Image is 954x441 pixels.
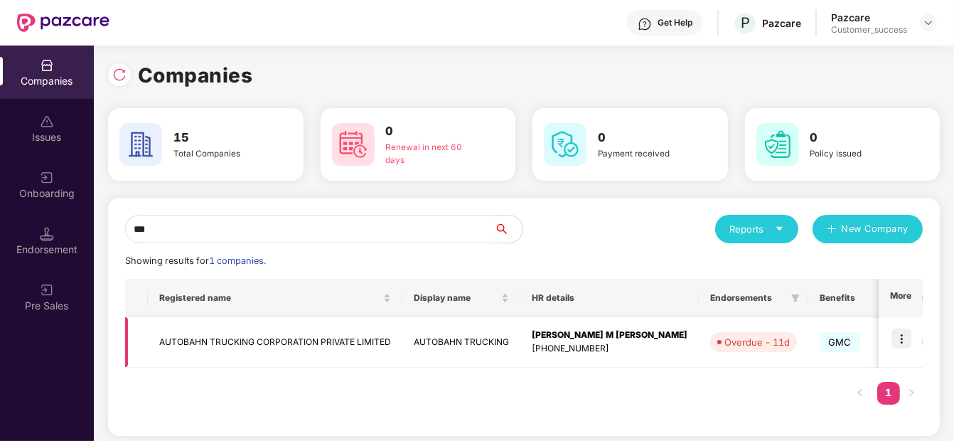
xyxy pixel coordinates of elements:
[891,329,911,349] img: icon
[827,224,836,235] span: plus
[159,292,380,304] span: Registered name
[598,147,694,160] div: Payment received
[900,382,923,405] li: Next Page
[148,317,402,368] td: AUTOBAHN TRUCKING CORPORATION PRIVATE LIMITED
[40,58,54,73] img: svg+xml;base64,PHN2ZyBpZD0iQ29tcGFuaWVzIiB4bWxucz0iaHR0cDovL3d3dy53My5vcmcvMjAwMC9zdmciIHdpZHRoPS...
[729,222,784,236] div: Reports
[810,129,906,147] h3: 0
[808,279,889,317] th: Benefits
[40,115,54,129] img: svg+xml;base64,PHN2ZyBpZD0iSXNzdWVzX2Rpc2FibGVkIiB4bWxucz0iaHR0cDovL3d3dy53My5vcmcvMjAwMC9zdmciIH...
[849,382,872,405] button: left
[402,279,520,317] th: Display name
[923,17,934,28] img: svg+xml;base64,PHN2ZyBpZD0iRHJvcGRvd24tMzJ4MzIiIHhtbG5zPSJodHRwOi8vd3d3LnczLm9yZy8yMDAwL3N2ZyIgd2...
[112,68,127,82] img: svg+xml;base64,PHN2ZyBpZD0iUmVsb2FkLTMyeDMyIiB4bWxucz0iaHR0cDovL3d3dy53My5vcmcvMjAwMC9zdmciIHdpZH...
[386,141,482,167] div: Renewal in next 60 days
[138,60,253,91] h1: Companies
[493,215,523,243] button: search
[544,123,586,166] img: svg+xml;base64,PHN2ZyB4bWxucz0iaHR0cDovL3d3dy53My5vcmcvMjAwMC9zdmciIHdpZHRoPSI2MCIgaGVpZ2h0PSI2MC...
[658,17,692,28] div: Get Help
[414,292,498,304] span: Display name
[813,215,923,243] button: plusNew Company
[741,14,750,31] span: P
[520,279,699,317] th: HR details
[820,332,860,352] span: GMC
[756,123,799,166] img: svg+xml;base64,PHN2ZyB4bWxucz0iaHR0cDovL3d3dy53My5vcmcvMjAwMC9zdmciIHdpZHRoPSI2MCIgaGVpZ2h0PSI2MC...
[173,129,269,147] h3: 15
[402,317,520,368] td: AUTOBAHN TRUCKING
[900,382,923,405] button: right
[148,279,402,317] th: Registered name
[775,224,784,233] span: caret-down
[40,283,54,297] img: svg+xml;base64,PHN2ZyB3aWR0aD0iMjAiIGhlaWdodD0iMjAiIHZpZXdCb3g9IjAgMCAyMCAyMCIgZmlsbD0ibm9uZSIgeG...
[598,129,694,147] h3: 0
[386,122,482,141] h3: 0
[532,329,687,342] div: [PERSON_NAME] M [PERSON_NAME]
[532,342,687,356] div: [PHONE_NUMBER]
[209,255,266,266] span: 1 companies.
[879,279,923,317] th: More
[907,388,916,397] span: right
[710,292,786,304] span: Endorsements
[849,382,872,405] li: Previous Page
[493,223,522,235] span: search
[762,16,801,30] div: Pazcare
[119,123,162,166] img: svg+xml;base64,PHN2ZyB4bWxucz0iaHR0cDovL3d3dy53My5vcmcvMjAwMC9zdmciIHdpZHRoPSI2MCIgaGVpZ2h0PSI2MC...
[877,382,900,405] li: 1
[17,14,109,32] img: New Pazcare Logo
[125,255,266,266] span: Showing results for
[332,123,375,166] img: svg+xml;base64,PHN2ZyB4bWxucz0iaHR0cDovL3d3dy53My5vcmcvMjAwMC9zdmciIHdpZHRoPSI2MCIgaGVpZ2h0PSI2MC...
[724,335,790,349] div: Overdue - 11d
[810,147,906,160] div: Policy issued
[831,11,907,24] div: Pazcare
[638,17,652,31] img: svg+xml;base64,PHN2ZyBpZD0iSGVscC0zMngzMiIgeG1sbnM9Imh0dHA6Ly93d3cudzMub3JnLzIwMDAvc3ZnIiB3aWR0aD...
[842,222,909,236] span: New Company
[791,294,800,302] span: filter
[40,227,54,241] img: svg+xml;base64,PHN2ZyB3aWR0aD0iMTQuNSIgaGVpZ2h0PSIxNC41IiB2aWV3Qm94PSIwIDAgMTYgMTYiIGZpbGw9Im5vbm...
[831,24,907,36] div: Customer_success
[788,289,803,307] span: filter
[173,147,269,160] div: Total Companies
[40,171,54,185] img: svg+xml;base64,PHN2ZyB3aWR0aD0iMjAiIGhlaWdodD0iMjAiIHZpZXdCb3g9IjAgMCAyMCAyMCIgZmlsbD0ibm9uZSIgeG...
[856,388,864,397] span: left
[877,382,900,403] a: 1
